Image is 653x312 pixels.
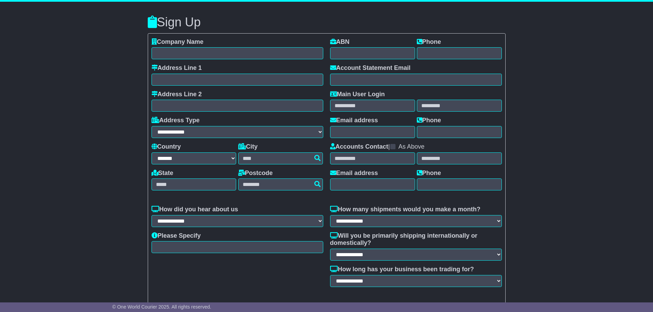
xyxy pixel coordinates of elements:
[330,206,481,213] label: How many shipments would you make a month?
[152,64,202,72] label: Address Line 1
[330,143,502,152] div: |
[330,64,411,72] label: Account Statement Email
[152,143,181,151] label: Country
[417,117,441,124] label: Phone
[330,170,378,177] label: Email address
[152,38,204,46] label: Company Name
[238,170,273,177] label: Postcode
[417,170,441,177] label: Phone
[330,117,378,124] label: Email address
[152,91,202,98] label: Address Line 2
[238,143,258,151] label: City
[330,266,474,273] label: How long has your business been trading for?
[152,117,200,124] label: Address Type
[330,143,388,151] label: Accounts Contact
[152,232,201,240] label: Please Specify
[152,170,173,177] label: State
[330,38,350,46] label: ABN
[148,15,506,29] h3: Sign Up
[152,206,238,213] label: How did you hear about us
[330,91,385,98] label: Main User Login
[112,304,211,310] span: © One World Courier 2025. All rights reserved.
[398,143,424,151] label: As Above
[417,38,441,46] label: Phone
[330,232,502,247] label: Will you be primarily shipping internationally or domestically?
